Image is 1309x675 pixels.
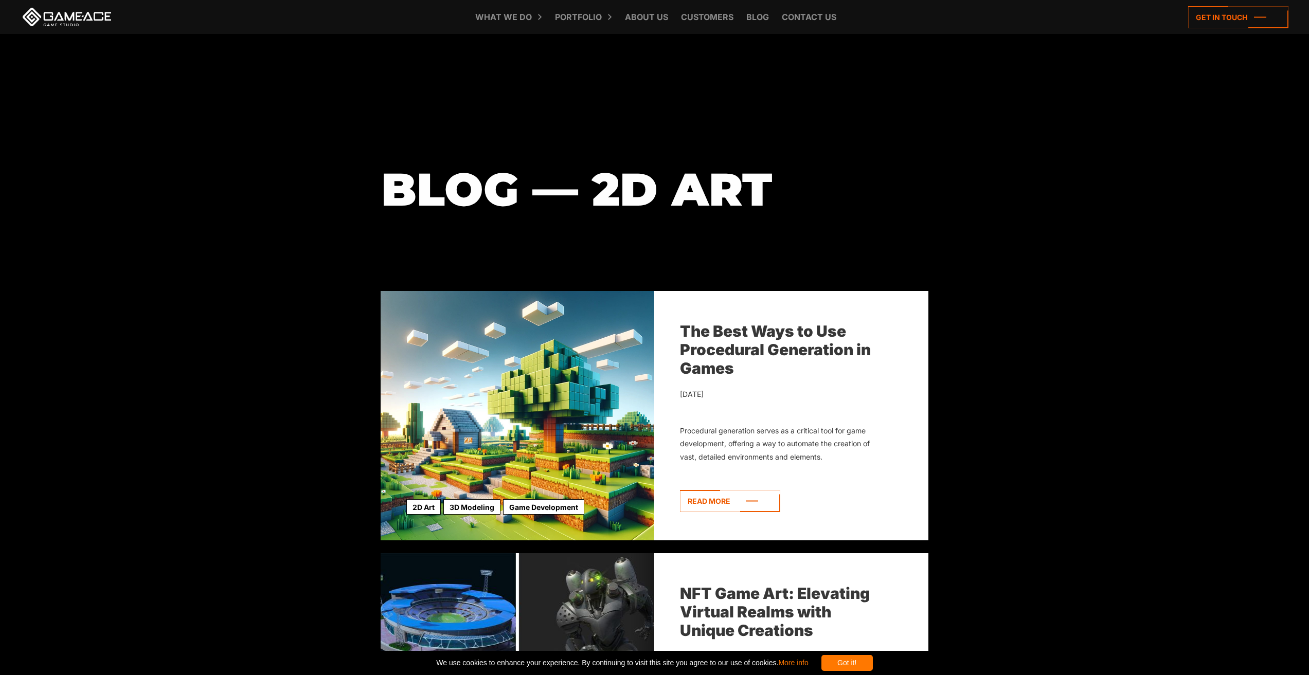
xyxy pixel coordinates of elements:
[436,655,808,671] span: We use cookies to enhance your experience. By continuing to visit this site you agree to our use ...
[680,322,871,377] a: The Best Ways to Use Procedural Generation in Games
[381,291,654,540] img: The Best Ways to Use Procedural Generation in Games
[503,499,584,515] a: Game Development
[406,499,441,515] a: 2D Art
[1188,6,1288,28] a: Get in touch
[680,650,882,663] div: [DATE]
[680,388,882,401] div: [DATE]
[680,490,780,512] a: Read more
[821,655,873,671] div: Got it!
[443,499,500,515] a: 3D Modeling
[680,424,882,464] div: Procedural generation serves as a critical tool for game development, offering a way to automate ...
[778,659,808,667] a: More info
[381,164,929,214] h1: Blog — 2D Art
[680,584,870,640] a: NFT Game Art: Elevating Virtual Realms with Unique Creations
